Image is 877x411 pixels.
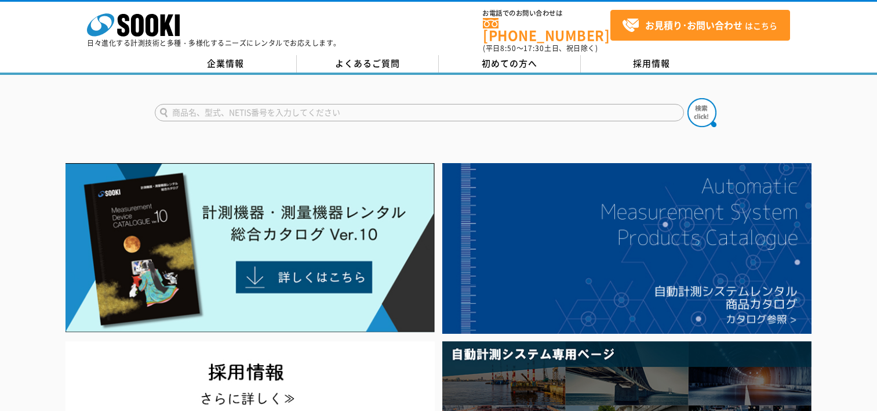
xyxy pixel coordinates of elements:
[483,18,610,42] a: [PHONE_NUMBER]
[297,55,439,73] a: よくあるご質問
[500,43,516,53] span: 8:50
[523,43,544,53] span: 17:30
[442,163,812,334] img: 自動計測システムカタログ
[87,39,341,46] p: 日々進化する計測技術と多種・多様化するニーズにレンタルでお応えします。
[439,55,581,73] a: 初めての方へ
[610,10,790,41] a: お見積り･お問い合わせはこちら
[155,55,297,73] a: 企業情報
[645,18,743,32] strong: お見積り･お問い合わせ
[483,10,610,17] span: お電話でのお問い合わせは
[65,163,435,333] img: Catalog Ver10
[581,55,723,73] a: 採用情報
[687,98,716,127] img: btn_search.png
[483,43,598,53] span: (平日 ～ 土日、祝日除く)
[482,57,537,70] span: 初めての方へ
[622,17,777,34] span: はこちら
[155,104,684,121] input: 商品名、型式、NETIS番号を入力してください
